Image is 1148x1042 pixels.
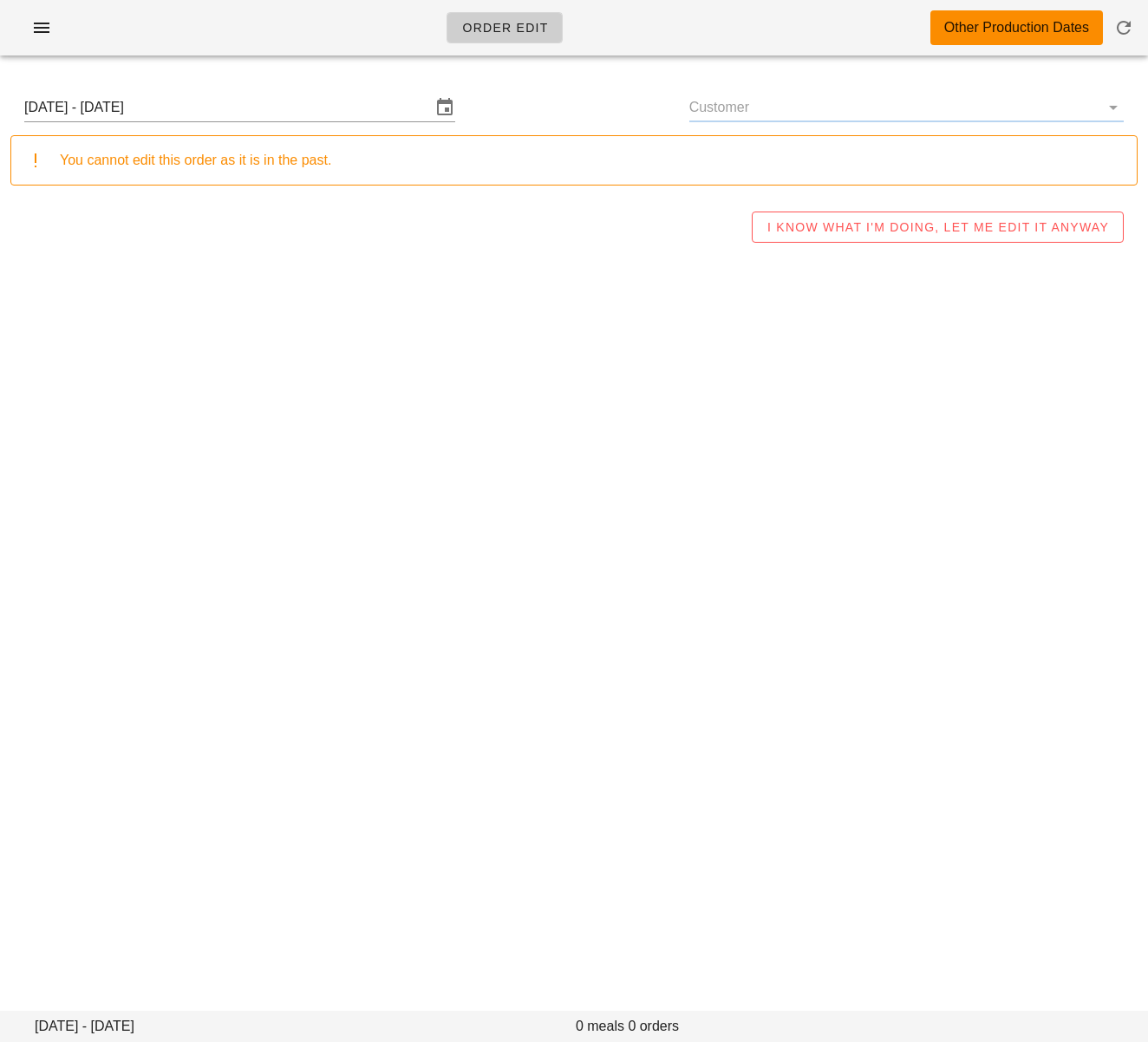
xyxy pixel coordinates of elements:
[60,153,331,167] span: You cannot edit this order as it is in the past.
[752,212,1124,243] button: I KNOW WHAT I'M DOING, LET ME EDIT IT ANYWAY
[447,12,563,43] a: Order Edit
[461,21,548,35] span: Order Edit
[766,220,1109,234] span: I KNOW WHAT I'M DOING, LET ME EDIT IT ANYWAY
[944,17,1089,38] div: Other Production Dates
